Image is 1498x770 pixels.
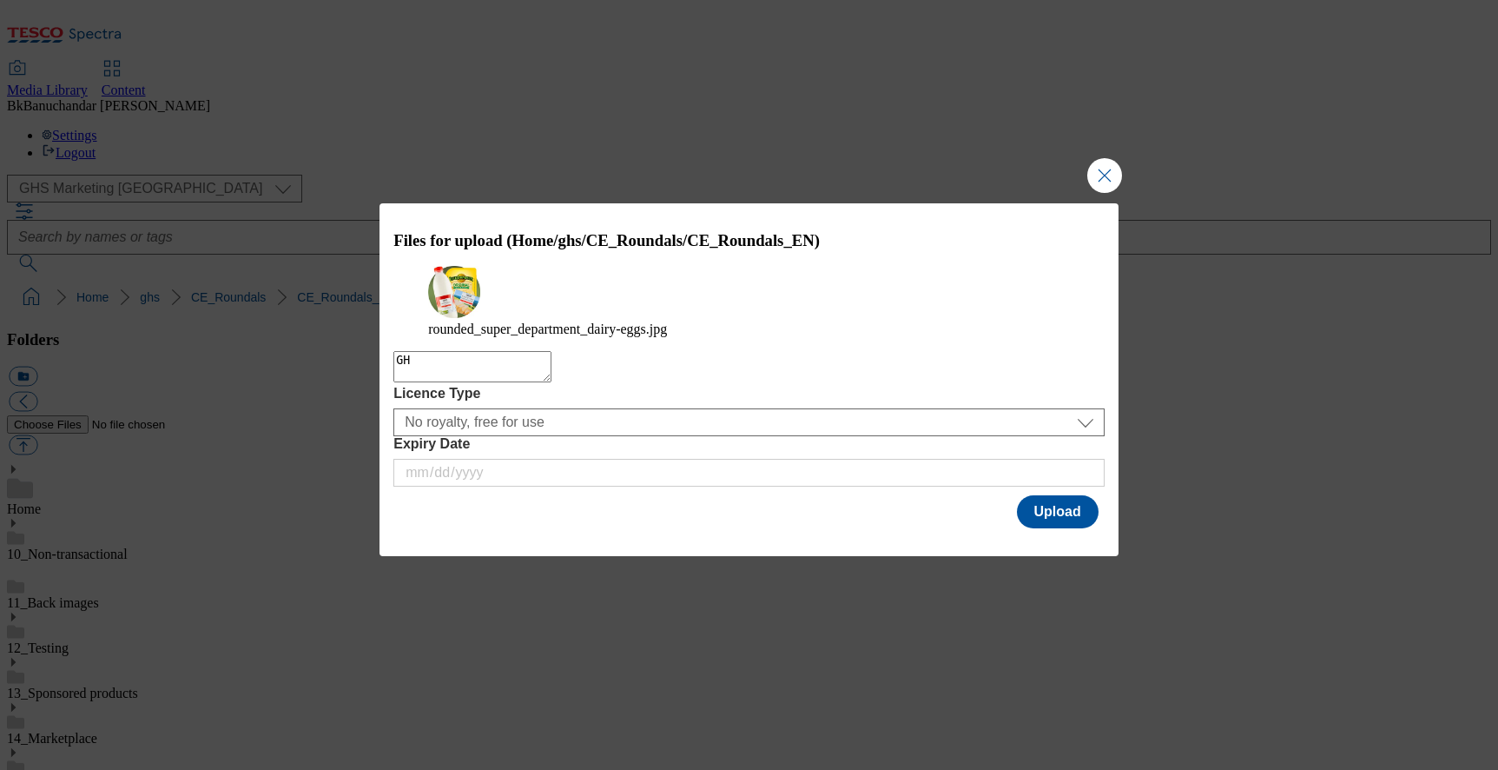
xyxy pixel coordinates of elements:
h3: Files for upload (Home/ghs/CE_Roundals/CE_Roundals_EN) [393,231,1105,250]
label: Expiry Date [393,436,1105,452]
button: Upload [1017,495,1099,528]
label: Licence Type [393,386,1105,402]
div: Modal [379,203,1119,557]
figcaption: rounded_super_department_dairy-eggs.jpg [428,322,1070,337]
button: Close Modal [1087,158,1122,193]
img: preview [428,266,480,318]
